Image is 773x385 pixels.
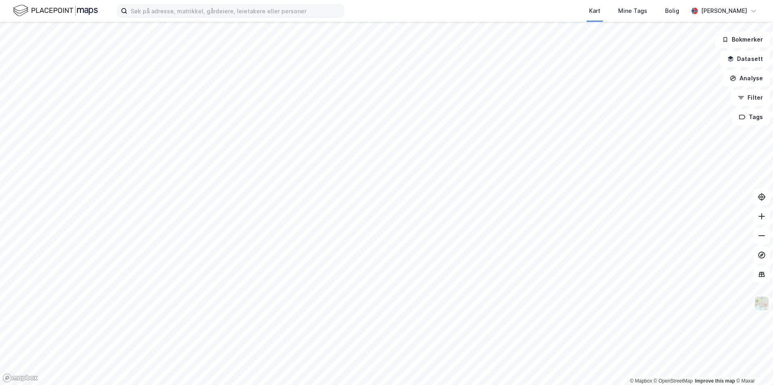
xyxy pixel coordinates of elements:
[701,6,747,16] div: [PERSON_NAME]
[13,4,98,18] img: logo.f888ab2527a4732fd821a326f86c7f29.svg
[127,5,343,17] input: Søk på adresse, matrikkel, gårdeiere, leietakere eller personer
[732,109,770,125] button: Tags
[723,70,770,86] button: Analyse
[589,6,600,16] div: Kart
[665,6,679,16] div: Bolig
[2,373,38,383] a: Mapbox homepage
[695,378,735,384] a: Improve this map
[618,6,647,16] div: Mine Tags
[630,378,652,384] a: Mapbox
[715,31,770,48] button: Bokmerker
[720,51,770,67] button: Datasett
[754,296,769,311] img: Z
[731,90,770,106] button: Filter
[733,346,773,385] iframe: Chat Widget
[654,378,693,384] a: OpenStreetMap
